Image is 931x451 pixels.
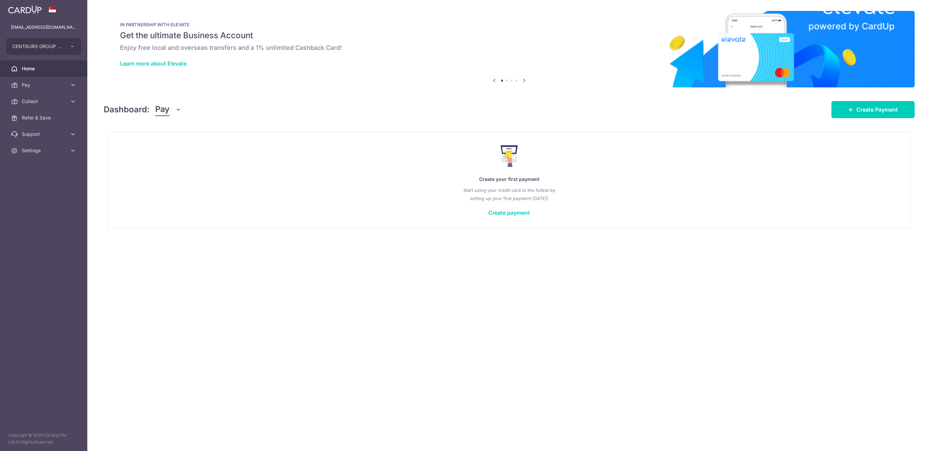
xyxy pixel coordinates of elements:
span: Refer & Save [22,114,67,121]
img: Make Payment [501,145,518,167]
a: Create payment [488,209,530,216]
img: CardUp [8,5,42,14]
span: Support [22,131,67,138]
h4: Dashboard: [104,103,150,116]
img: Renovation banner [104,11,915,87]
span: Home [22,65,67,72]
p: Start using your credit card to the fullest by setting up your first payment [DATE]! [122,186,897,202]
span: Settings [22,147,67,154]
span: CENTAURS GROUP PRIVATE LIMITED [12,43,63,50]
p: IN PARTNERSHIP WITH ELEVATE [120,22,898,27]
p: Create your first payment [122,175,897,183]
span: Pay [22,82,67,88]
span: Collect [22,98,67,105]
h5: Get the ultimate Business Account [120,30,898,41]
button: CENTAURS GROUP PRIVATE LIMITED [6,38,81,55]
p: [EMAIL_ADDRESS][DOMAIN_NAME] [11,24,76,31]
iframe: Opens a widget where you can find more information [887,431,924,448]
span: Pay [155,103,169,116]
a: Learn more about Elevate [120,60,187,67]
span: Create Payment [856,105,898,114]
a: Create Payment [831,101,915,118]
h6: Enjoy free local and overseas transfers and a 1% unlimited Cashback Card! [120,44,898,52]
button: Pay [155,103,181,116]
